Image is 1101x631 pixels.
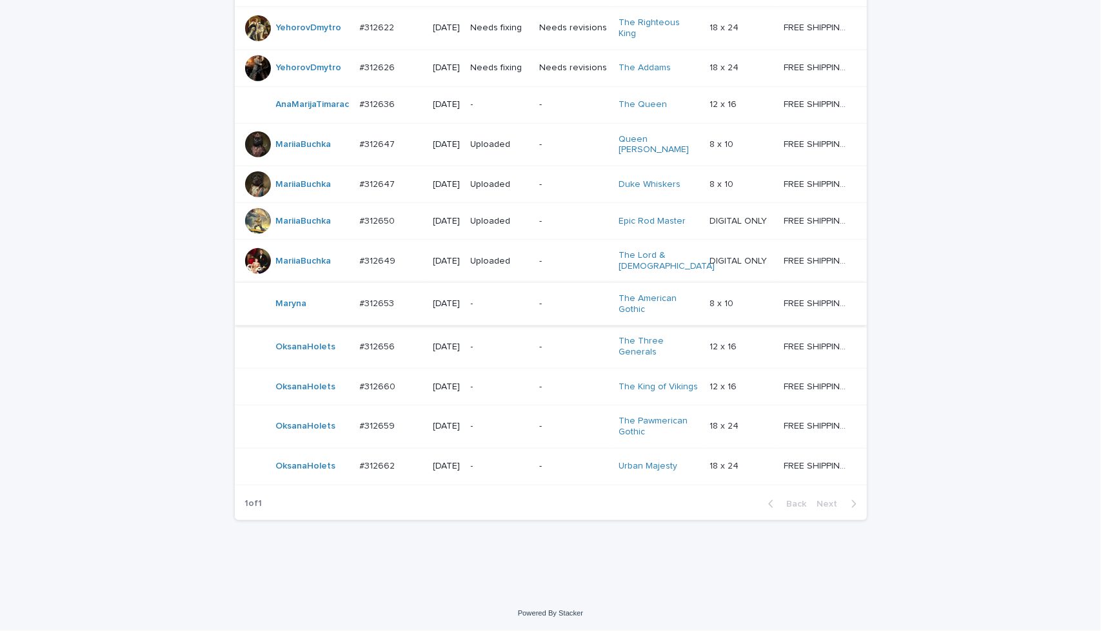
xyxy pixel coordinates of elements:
p: - [539,256,608,267]
tr: AnaMarijaTimarac #312636#312636 [DATE]--The Queen 12 x 1612 x 16 FREE SHIPPING - preview in 1-2 b... [235,86,867,123]
a: The Lord & [DEMOGRAPHIC_DATA] [619,250,715,272]
a: MariiaBuchka [276,139,332,150]
p: #312626 [360,60,398,73]
tr: YehorovDmytro #312622#312622 [DATE]Needs fixingNeeds revisionsThe Righteous King 18 x 2418 x 24 F... [235,6,867,50]
a: MariiaBuchka [276,256,332,267]
p: FREE SHIPPING - preview in 1-2 business days, after your approval delivery will take 5-10 b.d. [784,296,848,309]
p: - [539,216,608,227]
a: OksanaHolets [276,421,336,432]
a: The Addams [619,63,671,73]
tr: OksanaHolets #312662#312662 [DATE]--Urban Majesty 18 x 2418 x 24 FREE SHIPPING - preview in 1-2 b... [235,448,867,485]
a: YehorovDmytro [276,63,342,73]
p: - [539,382,608,393]
p: Uploaded [471,256,529,267]
p: - [471,461,529,472]
p: - [539,342,608,353]
p: FREE SHIPPING - preview in 1-2 business days, after your approval delivery will take 5-10 b.d. [784,97,848,110]
a: Maryna [276,298,307,309]
tr: OksanaHolets #312656#312656 [DATE]--The Three Generals 12 x 1612 x 16 FREE SHIPPING - preview in ... [235,325,867,369]
tr: MariiaBuchka #312647#312647 [DATE]Uploaded-Queen [PERSON_NAME] 8 x 108 x 10 FREE SHIPPING - previ... [235,123,867,166]
a: Epic Rod Master [619,216,686,227]
a: Queen [PERSON_NAME] [619,134,699,156]
p: #312659 [360,418,398,432]
p: [DATE] [433,342,461,353]
p: #312622 [360,20,397,34]
p: - [471,342,529,353]
p: 8 x 10 [709,296,736,309]
a: MariiaBuchka [276,179,332,190]
button: Next [812,498,867,510]
p: - [539,139,608,150]
a: The Three Generals [619,336,699,358]
p: [DATE] [433,421,461,432]
p: #312636 [360,97,398,110]
p: - [471,99,529,110]
p: 18 x 24 [709,20,741,34]
tr: MariiaBuchka #312649#312649 [DATE]Uploaded-The Lord & [DEMOGRAPHIC_DATA] DIGITAL ONLYDIGITAL ONLY... [235,240,867,283]
p: - [539,99,608,110]
a: OksanaHolets [276,382,336,393]
a: OksanaHolets [276,461,336,472]
p: #312649 [360,253,399,267]
p: #312647 [360,137,398,150]
a: Powered By Stacker [518,609,583,617]
p: - [471,421,529,432]
tr: OksanaHolets #312659#312659 [DATE]--The Pawmerican Gothic 18 x 2418 x 24 FREE SHIPPING - preview ... [235,405,867,448]
p: [DATE] [433,63,461,73]
a: Duke Whiskers [619,179,680,190]
p: [DATE] [433,179,461,190]
p: FREE SHIPPING - preview in 1-2 business days, after your approval delivery will take 5-10 b.d. [784,213,848,227]
p: [DATE] [433,99,461,110]
tr: MariiaBuchka #312650#312650 [DATE]Uploaded-Epic Rod Master DIGITAL ONLYDIGITAL ONLY FREE SHIPPING... [235,203,867,240]
a: The King of Vikings [619,382,698,393]
p: 8 x 10 [709,137,736,150]
p: FREE SHIPPING - preview in 1-2 business days, after your approval delivery will take 5-10 b.d. [784,60,848,73]
p: FREE SHIPPING - preview in 1-2 business days, after your approval delivery will take 5-10 b.d. [784,418,848,432]
p: FREE SHIPPING - preview in 1-2 business days, after your approval delivery will take 5-10 b.d. [784,137,848,150]
p: Needs fixing [471,63,529,73]
p: 12 x 16 [709,97,739,110]
p: 18 x 24 [709,458,741,472]
p: #312660 [360,379,399,393]
tr: Maryna #312653#312653 [DATE]--The American Gothic 8 x 108 x 10 FREE SHIPPING - preview in 1-2 bus... [235,282,867,325]
p: - [539,421,608,432]
p: 12 x 16 [709,379,739,393]
p: FREE SHIPPING - preview in 1-2 business days, after your approval delivery will take 5-10 b.d. [784,458,848,472]
button: Back [758,498,812,510]
p: Needs revisions [539,23,608,34]
span: Next [817,500,846,509]
a: YehorovDmytro [276,23,342,34]
p: FREE SHIPPING - preview in 1-2 business days, after your approval delivery will take 5-10 b.d. [784,253,848,267]
p: [DATE] [433,256,461,267]
p: Needs revisions [539,63,608,73]
p: Uploaded [471,216,529,227]
p: DIGITAL ONLY [709,253,769,267]
a: Urban Majesty [619,461,677,472]
p: 1 of 1 [235,488,273,519]
a: OksanaHolets [276,342,336,353]
tr: MariiaBuchka #312647#312647 [DATE]Uploaded-Duke Whiskers 8 x 108 x 10 FREE SHIPPING - preview in ... [235,166,867,203]
p: - [539,298,608,309]
p: [DATE] [433,298,461,309]
a: The Pawmerican Gothic [619,416,699,438]
p: #312662 [360,458,398,472]
p: 8 x 10 [709,177,736,190]
p: [DATE] [433,382,461,393]
p: [DATE] [433,23,461,34]
p: #312656 [360,339,398,353]
p: FREE SHIPPING - preview in 1-2 business days, after your approval delivery will take 5-10 b.d. [784,177,848,190]
a: The Queen [619,99,667,110]
p: #312653 [360,296,397,309]
p: - [539,179,608,190]
p: Needs fixing [471,23,529,34]
p: [DATE] [433,139,461,150]
p: [DATE] [433,216,461,227]
tr: OksanaHolets #312660#312660 [DATE]--The King of Vikings 12 x 1612 x 16 FREE SHIPPING - preview in... [235,368,867,405]
p: #312647 [360,177,398,190]
p: - [471,298,529,309]
a: MariiaBuchka [276,216,332,227]
a: AnaMarijaTimarac [276,99,350,110]
p: DIGITAL ONLY [709,213,769,227]
p: - [539,461,608,472]
tr: YehorovDmytro #312626#312626 [DATE]Needs fixingNeeds revisionsThe Addams 18 x 2418 x 24 FREE SHIP... [235,50,867,86]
